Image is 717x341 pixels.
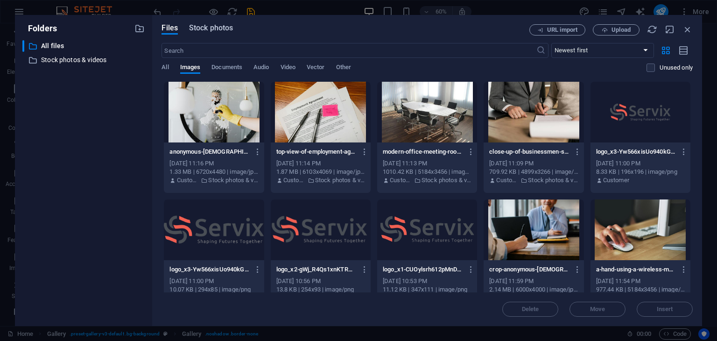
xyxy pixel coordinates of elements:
[336,62,351,75] span: Other
[390,176,412,185] p: Customer
[162,62,169,75] span: All
[596,168,685,176] div: 8.33 KB | 196x196 | image/png
[41,41,128,51] p: All files
[383,277,471,285] div: [DATE] 10:53 PM
[596,277,685,285] div: [DATE] 11:54 PM
[383,265,463,274] p: logo_x1-CUOylsrh612pMnDgVGp8mg.png
[162,43,536,58] input: Search
[169,159,258,168] div: [DATE] 11:16 PM
[169,277,258,285] div: [DATE] 11:00 PM
[547,27,577,33] span: URL import
[169,168,258,176] div: 1.33 MB | 6720x4480 | image/jpeg
[307,62,325,75] span: Vector
[22,54,145,66] div: Stock photos & videos
[660,64,693,72] p: Displays only files that are not in use on the website. Files added during this session can still...
[281,62,295,75] span: Video
[276,277,365,285] div: [DATE] 10:56 PM
[276,265,357,274] p: logo_x2-gWj_R4Qs1xnKTRUeX527IQ.png
[489,148,569,156] p: close-up-of-businessmen-signing-documents-at-a-wooden-table-in-an-office-hfUPAl8BJuESS9wwBS6iLw.jpeg
[489,176,578,185] div: By: Customer | Folder: Stock photos & videos
[596,148,676,156] p: logo_x3-Yw566xisUo940kG6W0jngQ-dMEgsUgFLf00SRPpJgCUpg.png
[596,265,676,274] p: a-hand-using-a-wireless-mouse-at-a-modern-desk-setup-with-a-computer-and-keyboard-lCeRkE3Jgg8qP8T...
[383,285,471,294] div: 11.12 KB | 347x111 | image/png
[208,176,258,185] p: Stock photos & videos
[276,159,365,168] div: [DATE] 11:14 PM
[211,62,242,75] span: Documents
[489,265,569,274] p: crop-anonymous-female-filling-questionnaire-when-applying-for-job-sitting-in-employer-office-NV-w...
[489,285,578,294] div: 2.14 MB | 6000x4000 | image/jpeg
[422,176,471,185] p: Stock photos & videos
[22,22,57,35] p: Folders
[596,159,685,168] div: [DATE] 11:00 PM
[383,168,471,176] div: 1010.42 KB | 5184x3456 | image/jpeg
[489,277,578,285] div: [DATE] 11:59 PM
[41,55,128,65] p: Stock photos & videos
[665,24,675,35] i: Minimize
[180,62,201,75] span: Images
[189,22,233,34] span: Stock photos
[603,176,629,185] p: Customer
[647,24,657,35] i: Reload
[169,148,250,156] p: anonymous-male-housekeeper-in-yellow-rubber-gloves-wiping-foam-from-round-mirror-in-bathroom-lcIC...
[529,24,585,36] button: URL import
[169,176,258,185] div: By: Customer | Folder: Stock photos & videos
[276,285,365,294] div: 13.8 KB | 254x93 | image/png
[496,176,518,185] p: Customer
[383,159,471,168] div: [DATE] 11:13 PM
[489,168,578,176] div: 709.92 KB | 4899x3266 | image/jpeg
[276,176,365,185] div: By: Customer | Folder: Stock photos & videos
[283,176,305,185] p: Customer
[596,285,685,294] div: 977.44 KB | 5184x3456 | image/jpeg
[315,176,365,185] p: Stock photos & videos
[682,24,693,35] i: Close
[593,24,640,36] button: Upload
[162,22,178,34] span: Files
[489,159,578,168] div: [DATE] 11:09 PM
[169,285,258,294] div: 10.07 KB | 294x85 | image/png
[253,62,269,75] span: Audio
[177,176,199,185] p: Customer
[134,23,145,34] i: Create new folder
[383,176,471,185] div: By: Customer | Folder: Stock photos & videos
[22,40,24,52] div: ​
[169,265,250,274] p: logo_x3-Yw566xisUo940kG6W0jngQ.png
[612,27,631,33] span: Upload
[528,176,578,185] p: Stock photos & videos
[276,148,357,156] p: top-view-of-employment-agreement-contract-with-pens-and-seasonal-hire-note-on-wooden-desk-AGWrat1...
[276,168,365,176] div: 1.87 MB | 6103x4069 | image/jpeg
[383,148,463,156] p: modern-office-meeting-room-with-designer-chairs-table-and-large-windows-mhLbIgtCqhrq-bo0vpIcyA.jpeg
